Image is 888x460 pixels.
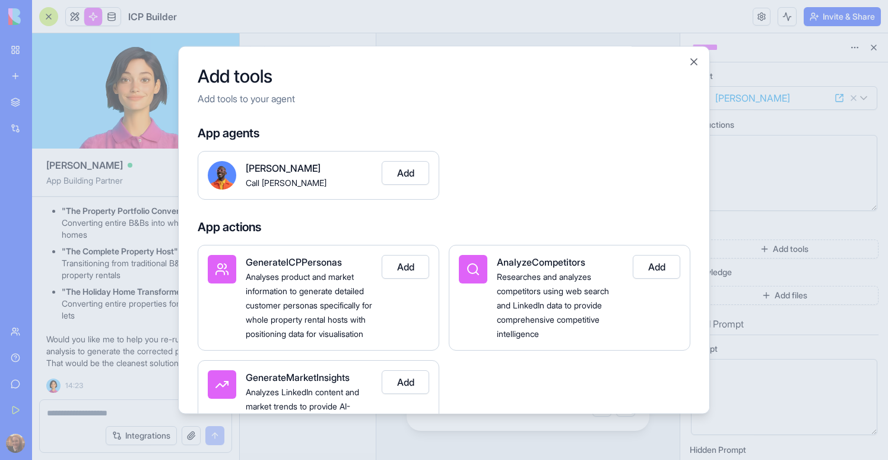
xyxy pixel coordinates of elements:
[198,65,690,87] h2: Add tools
[382,370,429,394] button: Add
[688,56,700,68] button: Close
[246,371,350,383] span: GenerateMarketInsights
[246,387,359,454] span: Analyzes LinkedIn content and market trends to provide AI-powered insights about target audience ...
[382,161,429,185] button: Add
[382,255,429,279] button: Add
[246,178,326,188] span: Call [PERSON_NAME]
[633,255,680,279] button: Add
[246,272,372,339] span: Analyses product and market information to generate detailed customer personas specifically for w...
[246,256,342,268] span: GenerateICPPersonas
[198,219,690,235] h4: App actions
[497,256,585,268] span: AnalyzeCompetitors
[497,272,609,339] span: Researches and analyzes competitors using web search and LinkedIn data to provide comprehensive c...
[198,125,690,141] h4: App agents
[246,162,321,174] span: [PERSON_NAME]
[198,92,690,106] p: Add tools to your agent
